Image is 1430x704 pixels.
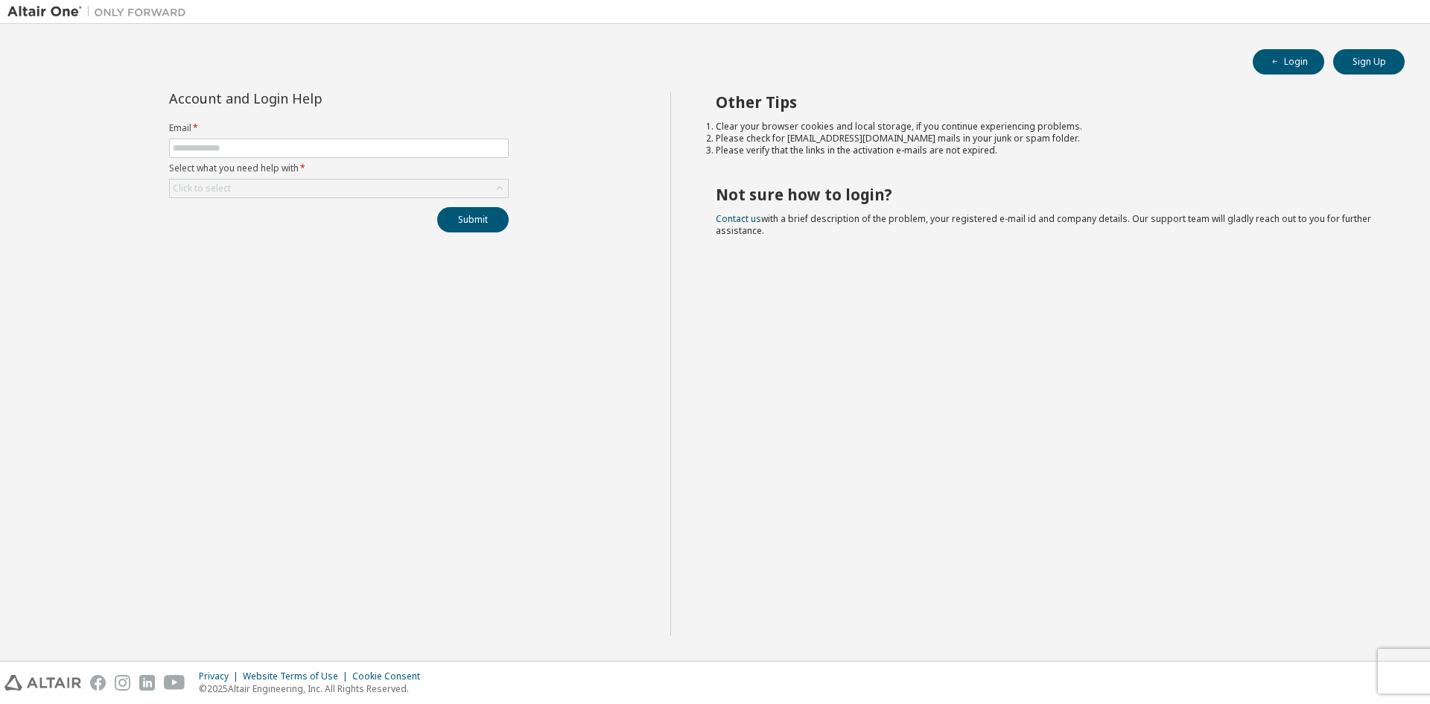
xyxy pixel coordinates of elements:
div: Click to select [173,183,231,194]
h2: Other Tips [716,92,1379,112]
button: Submit [437,207,509,232]
div: Cookie Consent [352,670,429,682]
img: facebook.svg [90,675,106,691]
li: Please check for [EMAIL_ADDRESS][DOMAIN_NAME] mails in your junk or spam folder. [716,133,1379,145]
label: Select what you need help with [169,162,509,174]
p: © 2025 Altair Engineering, Inc. All Rights Reserved. [199,682,429,695]
img: youtube.svg [164,675,185,691]
li: Please verify that the links in the activation e-mails are not expired. [716,145,1379,156]
a: Contact us [716,212,761,225]
img: altair_logo.svg [4,675,81,691]
div: Website Terms of Use [243,670,352,682]
li: Clear your browser cookies and local storage, if you continue experiencing problems. [716,121,1379,133]
img: linkedin.svg [139,675,155,691]
div: Click to select [170,180,508,197]
div: Privacy [199,670,243,682]
label: Email [169,122,509,134]
div: Account and Login Help [169,92,441,104]
button: Login [1253,49,1324,74]
button: Sign Up [1333,49,1405,74]
span: with a brief description of the problem, your registered e-mail id and company details. Our suppo... [716,212,1371,237]
h2: Not sure how to login? [716,185,1379,204]
img: Altair One [7,4,194,19]
img: instagram.svg [115,675,130,691]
